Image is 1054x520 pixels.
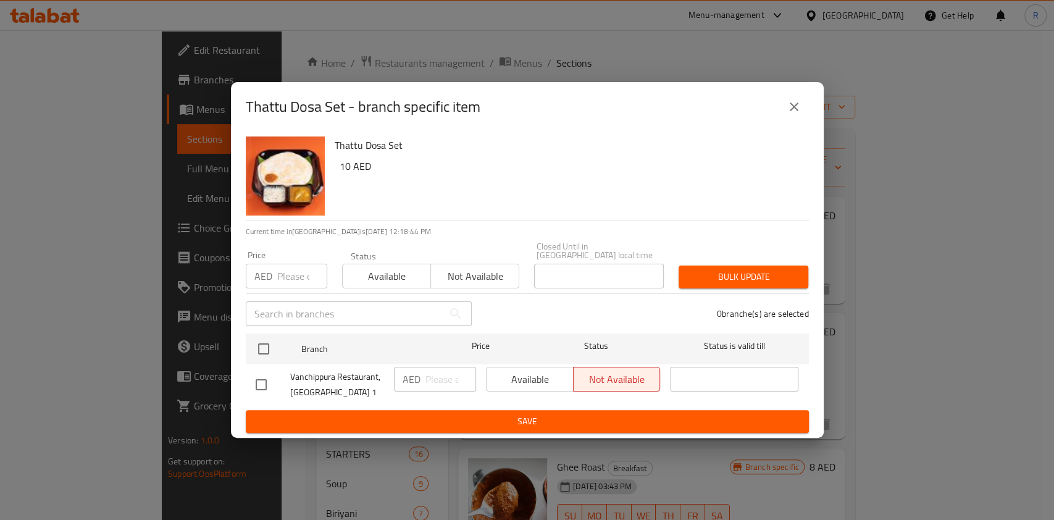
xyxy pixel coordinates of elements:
[348,267,426,285] span: Available
[340,157,799,175] h6: 10 AED
[290,369,384,400] span: Vanchippura Restaurant, [GEOGRAPHIC_DATA] 1
[670,338,798,354] span: Status is valid till
[246,136,325,216] img: Thattu Dosa Set
[246,226,809,237] p: Current time in [GEOGRAPHIC_DATA] is [DATE] 12:18:44 PM
[246,410,809,433] button: Save
[679,266,808,288] button: Bulk update
[256,414,799,429] span: Save
[403,372,420,387] p: AED
[717,308,809,320] p: 0 branche(s) are selected
[246,97,480,117] h2: Thattu Dosa Set - branch specific item
[532,338,660,354] span: Status
[335,136,799,154] h6: Thattu Dosa Set
[342,264,431,288] button: Available
[254,269,272,283] p: AED
[246,301,443,326] input: Search in branches
[440,338,522,354] span: Price
[436,267,514,285] span: Not available
[779,92,809,122] button: close
[430,264,519,288] button: Not available
[688,269,798,285] span: Bulk update
[277,264,327,288] input: Please enter price
[425,367,476,392] input: Please enter price
[301,342,430,357] span: Branch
